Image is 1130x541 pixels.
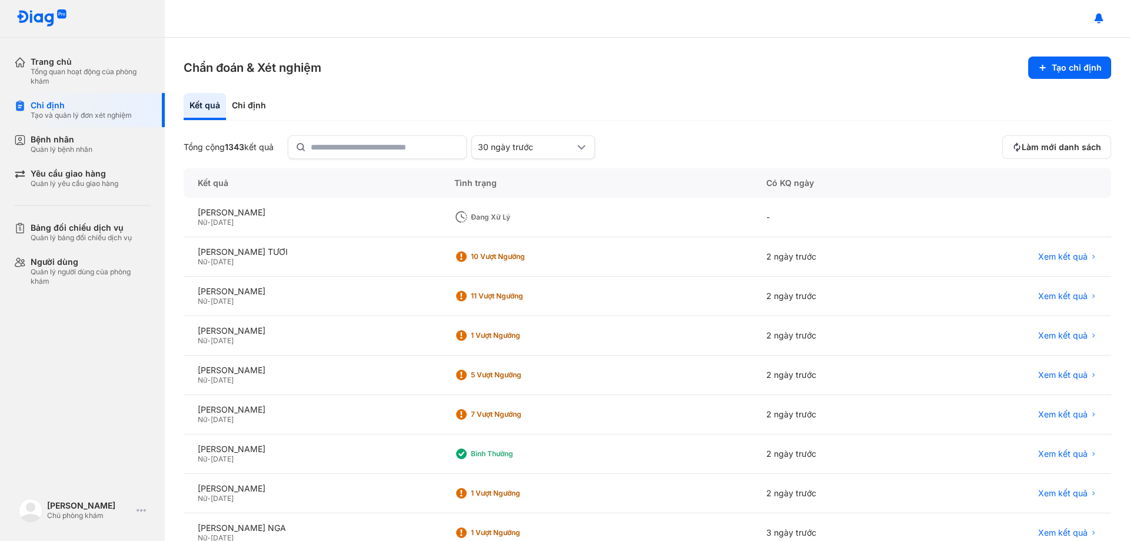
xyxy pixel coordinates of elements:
div: 2 ngày trước [752,474,922,513]
span: [DATE] [211,218,234,227]
div: 2 ngày trước [752,316,922,356]
span: Nữ [198,494,207,503]
span: Nữ [198,415,207,424]
div: [PERSON_NAME] TƯƠI [198,247,426,257]
img: logo [16,9,67,28]
span: Nữ [198,218,207,227]
div: Kết quả [184,93,226,120]
div: [PERSON_NAME] [198,326,426,336]
span: Xem kết quả [1038,291,1088,301]
span: - [207,415,211,424]
div: [PERSON_NAME] [198,404,426,415]
div: 10 Vượt ngưỡng [471,252,565,261]
span: [DATE] [211,297,234,306]
img: logo [19,499,42,522]
span: Nữ [198,257,207,266]
span: - [207,257,211,266]
span: - [207,454,211,463]
span: Xem kết quả [1038,527,1088,538]
div: [PERSON_NAME] [198,483,426,494]
span: Làm mới danh sách [1022,142,1101,152]
div: Quản lý người dùng của phòng khám [31,267,151,286]
span: Xem kết quả [1038,370,1088,380]
div: Tổng quan hoạt động của phòng khám [31,67,151,86]
div: Yêu cầu giao hàng [31,168,118,179]
span: - [207,376,211,384]
div: Người dùng [31,257,151,267]
div: 2 ngày trước [752,434,922,474]
div: [PERSON_NAME] [47,500,132,511]
div: 1 Vượt ngưỡng [471,489,565,498]
div: [PERSON_NAME] NGA [198,523,426,533]
div: [PERSON_NAME] [198,444,426,454]
div: Tình trạng [440,168,752,198]
div: 2 ngày trước [752,395,922,434]
div: 1 Vượt ngưỡng [471,331,565,340]
span: Xem kết quả [1038,488,1088,499]
div: 11 Vượt ngưỡng [471,291,565,301]
h3: Chẩn đoán & Xét nghiệm [184,59,321,76]
div: [PERSON_NAME] [198,365,426,376]
div: Quản lý bảng đối chiếu dịch vụ [31,233,132,243]
span: [DATE] [211,494,234,503]
span: Xem kết quả [1038,251,1088,262]
div: Chỉ định [226,93,272,120]
span: [DATE] [211,257,234,266]
div: Chủ phòng khám [47,511,132,520]
span: Nữ [198,336,207,345]
span: - [207,494,211,503]
div: Đang xử lý [471,213,565,222]
div: Tạo và quản lý đơn xét nghiệm [31,111,132,120]
div: 30 ngày trước [478,142,574,152]
span: [DATE] [211,415,234,424]
span: [DATE] [211,376,234,384]
div: - [752,198,922,237]
span: Nữ [198,297,207,306]
button: Tạo chỉ định [1028,57,1111,79]
div: Bình thường [471,449,565,459]
div: Bảng đối chiếu dịch vụ [31,223,132,233]
div: Quản lý yêu cầu giao hàng [31,179,118,188]
span: Xem kết quả [1038,409,1088,420]
div: 5 Vượt ngưỡng [471,370,565,380]
div: Chỉ định [31,100,132,111]
span: Xem kết quả [1038,330,1088,341]
span: [DATE] [211,336,234,345]
span: - [207,218,211,227]
span: 1343 [225,142,244,152]
div: Có KQ ngày [752,168,922,198]
div: 1 Vượt ngưỡng [471,528,565,537]
span: Nữ [198,376,207,384]
div: 2 ngày trước [752,356,922,395]
div: Kết quả [184,168,440,198]
button: Làm mới danh sách [1002,135,1111,159]
span: - [207,297,211,306]
span: Nữ [198,454,207,463]
div: 7 Vượt ngưỡng [471,410,565,419]
div: Tổng cộng kết quả [184,142,274,152]
div: Bệnh nhân [31,134,92,145]
div: 2 ngày trước [752,277,922,316]
div: [PERSON_NAME] [198,207,426,218]
div: Quản lý bệnh nhân [31,145,92,154]
div: 2 ngày trước [752,237,922,277]
span: [DATE] [211,454,234,463]
div: [PERSON_NAME] [198,286,426,297]
div: Trang chủ [31,57,151,67]
span: Xem kết quả [1038,449,1088,459]
span: - [207,336,211,345]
